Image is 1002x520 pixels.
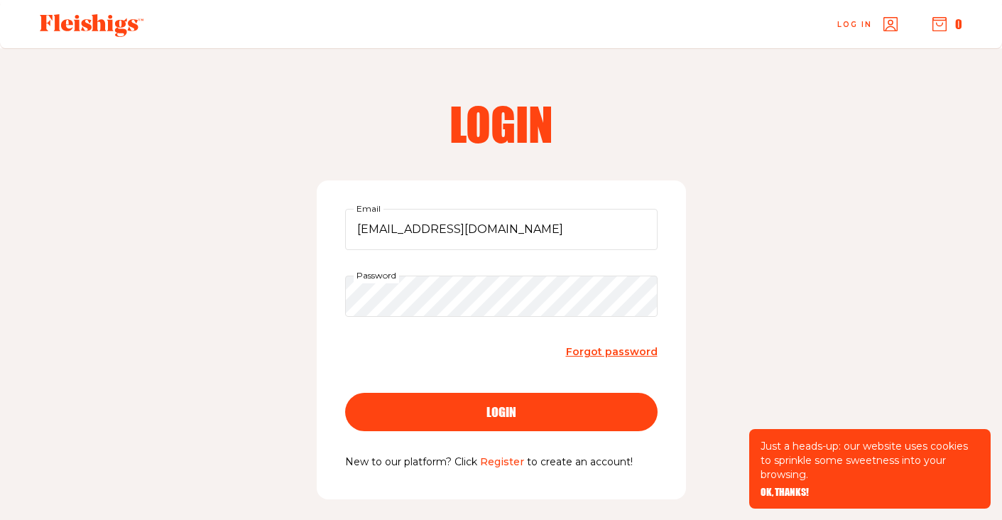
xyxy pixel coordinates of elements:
label: Email [354,201,383,217]
h2: Login [320,101,683,146]
input: Password [345,276,658,317]
button: 0 [932,16,962,32]
span: login [486,406,516,418]
label: Password [354,268,399,283]
button: OK, THANKS! [761,487,809,497]
span: Log in [837,19,872,30]
p: New to our platform? Click to create an account! [345,454,658,471]
button: login [345,393,658,431]
p: Just a heads-up: our website uses cookies to sprinkle some sweetness into your browsing. [761,439,979,482]
a: Log in [837,17,898,31]
a: Forgot password [566,342,658,362]
a: Register [480,455,524,468]
span: Forgot password [566,345,658,358]
input: Email [345,209,658,250]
